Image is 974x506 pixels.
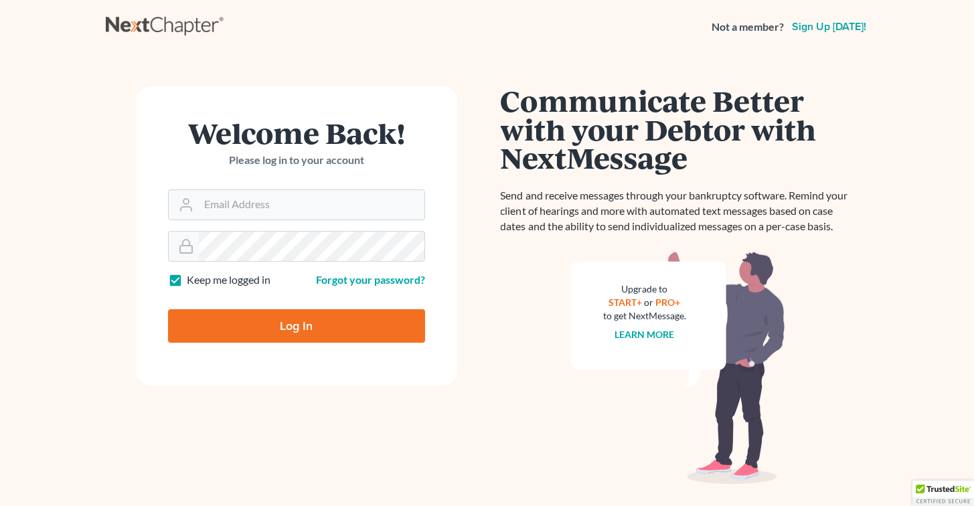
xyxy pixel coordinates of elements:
img: nextmessage_bg-59042aed3d76b12b5cd301f8e5b87938c9018125f34e5fa2b7a6b67550977c72.svg [571,250,785,485]
a: Forgot your password? [316,273,425,286]
strong: Not a member? [712,19,784,35]
a: Sign up [DATE]! [789,21,869,32]
p: Please log in to your account [168,153,425,168]
span: or [644,297,653,308]
input: Log In [168,309,425,343]
h1: Communicate Better with your Debtor with NextMessage [501,86,856,172]
div: TrustedSite Certified [912,481,974,506]
h1: Welcome Back! [168,118,425,147]
input: Email Address [199,190,424,220]
div: to get NextMessage. [603,309,686,323]
label: Keep me logged in [187,272,270,288]
a: PRO+ [655,297,680,308]
p: Send and receive messages through your bankruptcy software. Remind your client of hearings and mo... [501,188,856,234]
a: Learn more [615,329,674,340]
a: START+ [608,297,642,308]
div: Upgrade to [603,282,686,296]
